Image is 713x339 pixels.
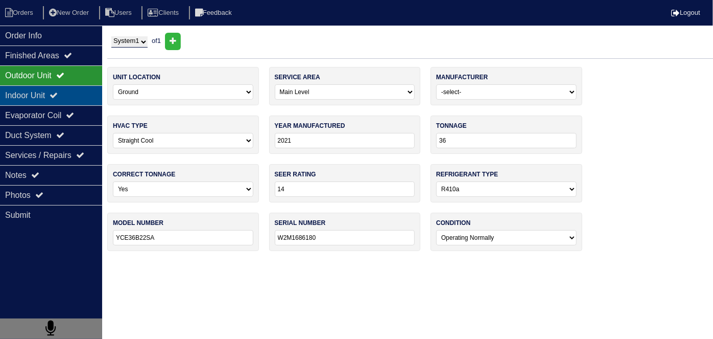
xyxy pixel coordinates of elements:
[113,121,148,130] label: hvac type
[99,6,140,20] li: Users
[189,6,240,20] li: Feedback
[436,170,498,179] label: refrigerant type
[275,121,345,130] label: year manufactured
[141,6,187,20] li: Clients
[275,170,316,179] label: seer rating
[43,6,97,20] li: New Order
[43,9,97,16] a: New Order
[436,121,467,130] label: tonnage
[113,170,175,179] label: correct tonnage
[436,73,488,82] label: manufacturer
[113,73,160,82] label: unit location
[99,9,140,16] a: Users
[275,218,326,228] label: serial number
[436,218,470,228] label: condition
[141,9,187,16] a: Clients
[671,9,700,16] a: Logout
[113,218,163,228] label: model number
[275,73,320,82] label: service area
[107,33,713,50] div: of 1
